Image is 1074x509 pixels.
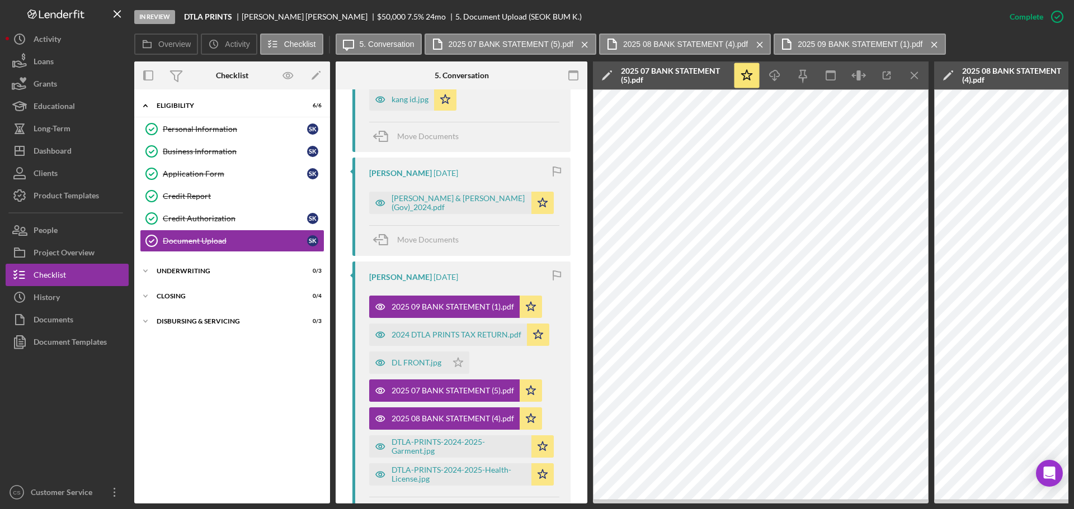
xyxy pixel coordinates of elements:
[140,118,324,140] a: Personal InformationSK
[140,185,324,207] a: Credit Report
[302,318,322,325] div: 0 / 3
[157,268,294,274] div: Underwriting
[163,214,307,223] div: Credit Authorization
[369,463,554,486] button: DTLA-PRINTS-2024-2025-Health-License.jpg
[369,122,470,150] button: Move Documents
[307,123,318,135] div: S K
[449,40,573,49] label: 2025 07 BANK STATEMENT (5).pdf
[6,95,129,117] button: Educational
[377,12,406,21] span: $50,000
[6,50,129,73] button: Loans
[163,125,307,134] div: Personal Information
[369,435,554,458] button: DTLA-PRINTS-2024-2025-Garment.jpg
[369,192,554,214] button: [PERSON_NAME] & [PERSON_NAME] (Gov)_2024.pdf
[369,226,470,254] button: Move Documents
[307,146,318,157] div: S K
[392,465,526,483] div: DTLA-PRINTS-2024-2025-Health-License.jpg
[216,71,248,80] div: Checklist
[6,162,129,184] button: Clients
[134,34,198,55] button: Overview
[6,28,129,50] button: Activity
[34,140,72,165] div: Dashboard
[157,318,294,325] div: Disbursing & Servicing
[392,414,514,423] div: 2025 08 BANK STATEMENT (4).pdf
[6,308,129,331] button: Documents
[434,273,458,282] time: 2025-10-06 17:47
[6,481,129,503] button: CSCustomer Service
[6,264,129,286] button: Checklist
[455,12,582,21] div: 5. Document Upload (SEOK BUM K.)
[6,219,129,241] button: People
[140,230,324,252] a: Document UploadSK
[163,236,307,245] div: Document Upload
[360,40,414,49] label: 5. Conversation
[392,358,441,367] div: DL FRONT.jpg
[140,140,324,163] a: Business InformationSK
[392,330,521,339] div: 2024 DTLA PRINTS TAX RETURN.pdf
[369,169,432,178] div: [PERSON_NAME]
[774,34,945,55] button: 2025 09 BANK STATEMENT (1).pdf
[621,66,727,84] div: 2025 07 BANK STATEMENT (5).pdf
[369,379,542,402] button: 2025 07 BANK STATEMENT (5).pdf
[157,102,294,109] div: Eligibility
[623,40,748,49] label: 2025 08 BANK STATEMENT (4).pdf
[158,40,191,49] label: Overview
[34,241,95,267] div: Project Overview
[13,489,20,496] text: CS
[284,40,316,49] label: Checklist
[34,162,58,187] div: Clients
[28,481,101,506] div: Customer Service
[34,95,75,120] div: Educational
[163,169,307,178] div: Application Form
[369,351,469,374] button: DL FRONT.jpg
[307,235,318,246] div: S K
[392,437,526,455] div: DTLA-PRINTS-2024-2025-Garment.jpg
[599,34,771,55] button: 2025 08 BANK STATEMENT (4).pdf
[407,12,424,21] div: 7.5 %
[435,71,489,80] div: 5. Conversation
[34,73,57,98] div: Grants
[6,140,129,162] button: Dashboard
[163,192,324,201] div: Credit Report
[397,131,459,141] span: Move Documents
[34,184,99,210] div: Product Templates
[962,66,1068,84] div: 2025 08 BANK STATEMENT (4).pdf
[34,264,66,289] div: Checklist
[369,296,542,318] button: 2025 09 BANK STATEMENT (1).pdf
[369,407,542,430] button: 2025 08 BANK STATEMENT (4).pdf
[426,12,446,21] div: 24 mo
[392,95,428,104] div: kang id.jpg
[6,117,129,140] a: Long-Term
[6,331,129,353] button: Document Templates
[392,386,514,395] div: 2025 07 BANK STATEMENT (5).pdf
[302,102,322,109] div: 6 / 6
[6,241,129,264] button: Project Overview
[34,219,58,244] div: People
[34,331,107,356] div: Document Templates
[6,286,129,308] button: History
[302,293,322,299] div: 0 / 4
[6,184,129,207] a: Product Templates
[184,12,232,21] b: DTLA PRINTS
[307,213,318,224] div: S K
[392,302,514,311] div: 2025 09 BANK STATEMENT (1).pdf
[369,324,549,346] button: 2024 DTLA PRINTS TAX RETURN.pdf
[336,34,422,55] button: 5. Conversation
[998,6,1068,28] button: Complete
[242,12,377,21] div: [PERSON_NAME] [PERSON_NAME]
[34,286,60,311] div: History
[392,194,526,212] div: [PERSON_NAME] & [PERSON_NAME] (Gov)_2024.pdf
[225,40,249,49] label: Activity
[6,73,129,95] a: Grants
[140,163,324,185] a: Application FormSK
[260,34,323,55] button: Checklist
[369,88,456,111] button: kang id.jpg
